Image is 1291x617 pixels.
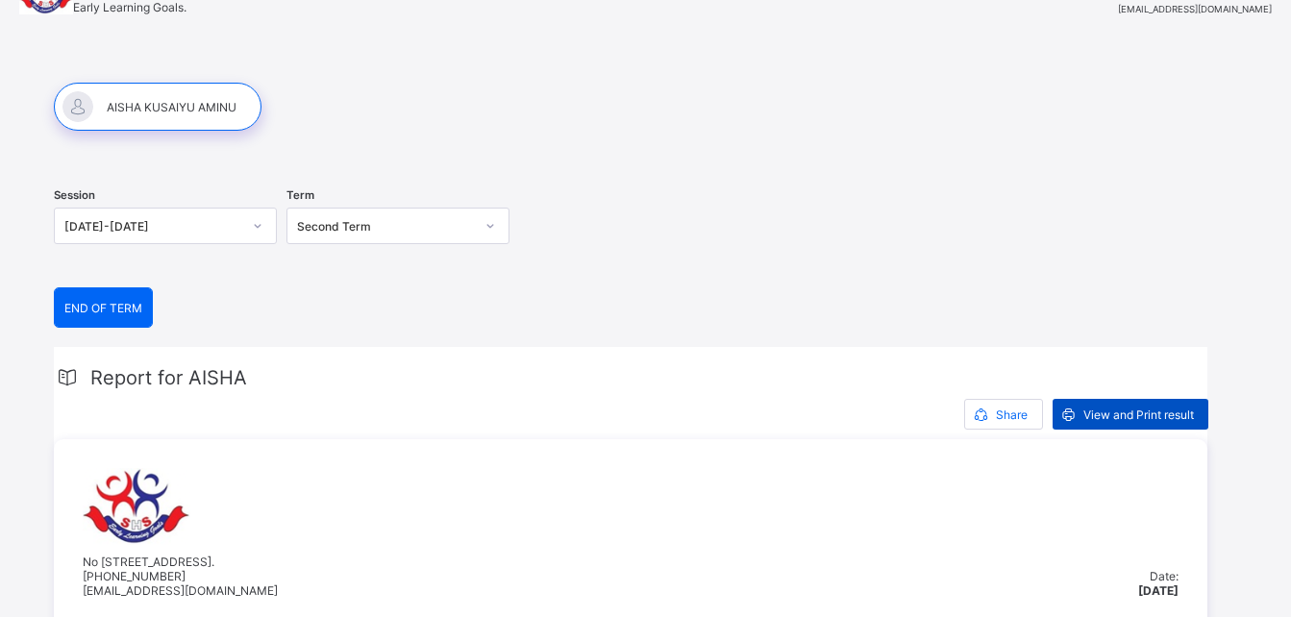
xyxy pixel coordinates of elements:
span: [EMAIL_ADDRESS][DOMAIN_NAME] [1118,4,1272,14]
span: Session [54,188,95,202]
span: Report for AISHA [90,366,247,389]
span: Share [996,407,1028,422]
img: sweethaven.png [83,468,190,545]
span: View and Print result [1083,407,1194,422]
div: [DATE]-[DATE] [64,219,241,234]
div: Second Term [297,219,474,234]
span: Date: [1150,569,1179,583]
span: Term [286,188,314,202]
span: [DATE] [1138,583,1179,598]
span: No [STREET_ADDRESS]. [PHONE_NUMBER] [EMAIL_ADDRESS][DOMAIN_NAME] [83,555,278,598]
span: END OF TERM [64,301,142,315]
